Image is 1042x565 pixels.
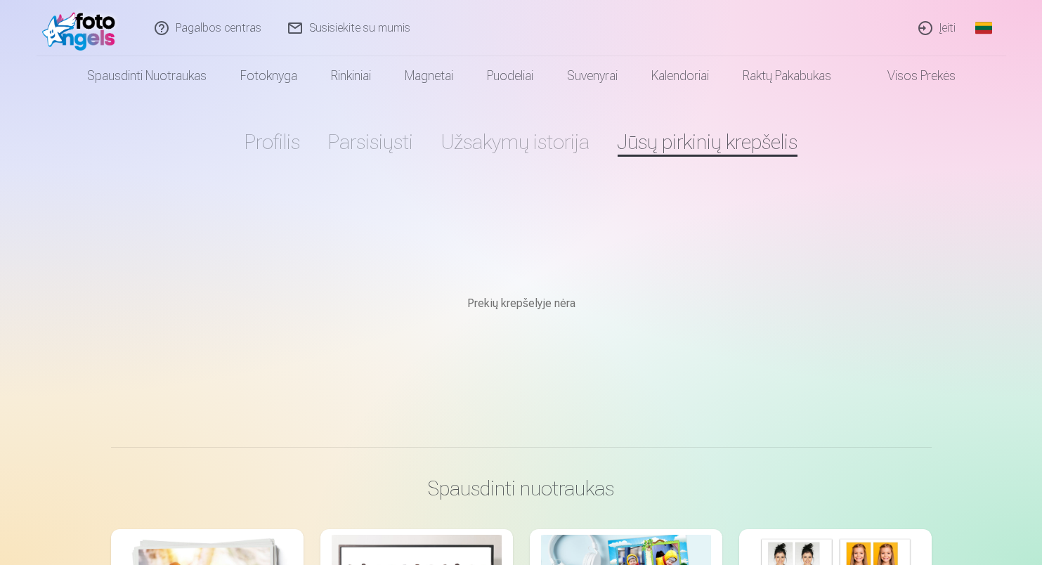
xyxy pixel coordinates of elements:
[122,476,920,501] h3: Spausdinti nuotraukas
[618,129,797,154] a: Jūsų pirkinių krepšelis
[42,6,123,51] img: /fa2
[328,129,413,154] a: Parsisiųsti
[726,56,848,96] a: Raktų pakabukas
[245,129,300,154] a: Profilis
[634,56,726,96] a: Kalendoriai
[441,129,590,154] a: Užsakymų istorija
[848,56,972,96] a: Visos prekės
[314,56,388,96] a: Rinkiniai
[70,56,223,96] a: Spausdinti nuotraukas
[223,56,314,96] a: Fotoknyga
[550,56,634,96] a: Suvenyrai
[111,295,932,312] p: Prekių krepšelyje nėra
[470,56,550,96] a: Puodeliai
[388,56,470,96] a: Magnetai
